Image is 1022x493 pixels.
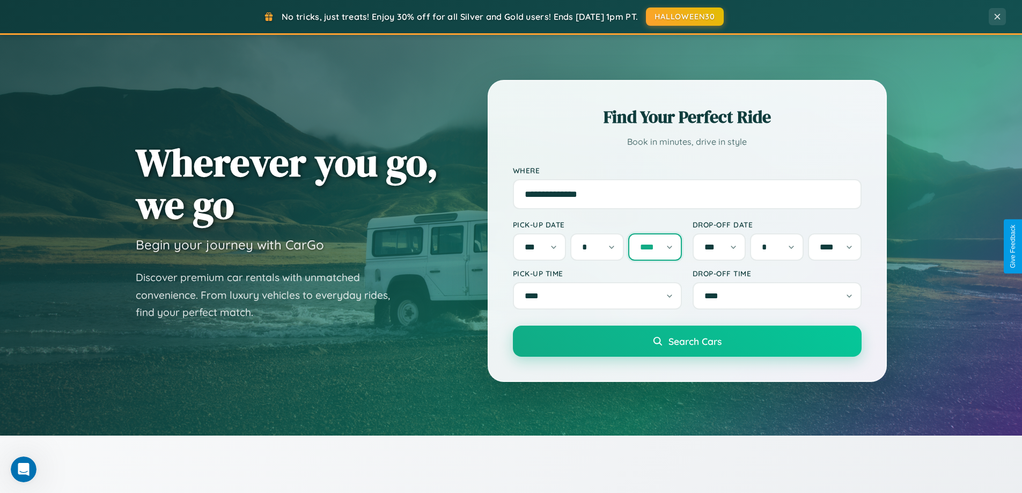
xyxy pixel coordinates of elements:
[513,326,862,357] button: Search Cars
[11,457,36,482] iframe: Intercom live chat
[136,237,324,253] h3: Begin your journey with CarGo
[693,269,862,278] label: Drop-off Time
[646,8,724,26] button: HALLOWEEN30
[513,105,862,129] h2: Find Your Perfect Ride
[1009,225,1017,268] div: Give Feedback
[136,141,438,226] h1: Wherever you go, we go
[513,134,862,150] p: Book in minutes, drive in style
[513,269,682,278] label: Pick-up Time
[693,220,862,229] label: Drop-off Date
[668,335,722,347] span: Search Cars
[513,220,682,229] label: Pick-up Date
[136,269,404,321] p: Discover premium car rentals with unmatched convenience. From luxury vehicles to everyday rides, ...
[513,166,862,175] label: Where
[282,11,638,22] span: No tricks, just treats! Enjoy 30% off for all Silver and Gold users! Ends [DATE] 1pm PT.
